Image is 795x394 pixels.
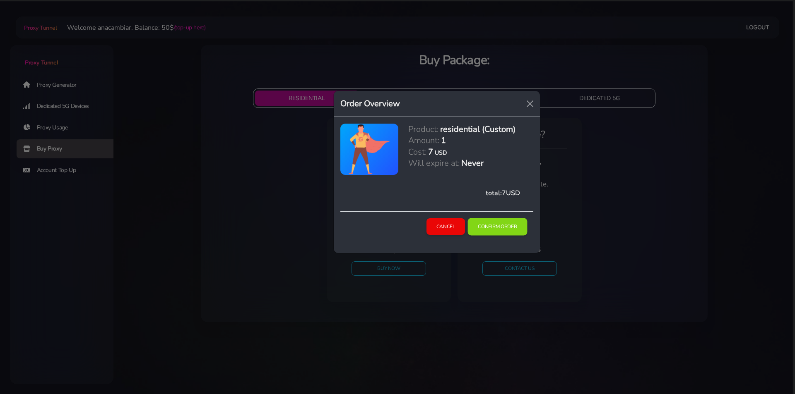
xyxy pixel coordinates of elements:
[523,97,537,110] button: Close
[502,189,506,198] span: 7
[340,98,400,110] h5: Order Overview
[348,124,391,175] img: antenna.png
[408,158,460,169] h5: Will expire at:
[408,146,426,158] h5: Cost:
[408,135,439,146] h5: Amount:
[755,354,785,384] iframe: Webchat Widget
[461,158,484,169] h5: Never
[426,218,465,235] button: Cancel
[440,124,516,135] h5: residential (Custom)
[408,124,438,135] h5: Product:
[428,146,433,158] h5: 7
[441,135,446,146] h5: 1
[468,218,528,235] button: Confirm Order
[486,189,520,198] span: total: USD
[435,149,447,157] h6: USD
